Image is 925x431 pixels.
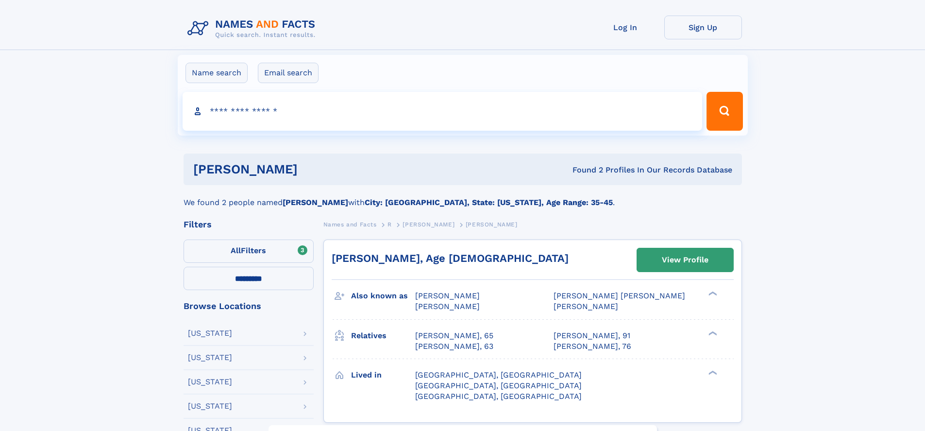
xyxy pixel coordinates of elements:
[231,246,241,255] span: All
[415,302,480,311] span: [PERSON_NAME]
[662,249,708,271] div: View Profile
[184,185,742,208] div: We found 2 people named with .
[351,367,415,383] h3: Lived in
[706,330,718,336] div: ❯
[587,16,664,39] a: Log In
[706,369,718,376] div: ❯
[258,63,319,83] label: Email search
[415,392,582,401] span: [GEOGRAPHIC_DATA], [GEOGRAPHIC_DATA]
[403,221,454,228] span: [PERSON_NAME]
[184,240,314,263] label: Filters
[184,302,314,310] div: Browse Locations
[387,221,392,228] span: R
[415,341,493,352] a: [PERSON_NAME], 63
[183,92,703,131] input: search input
[188,354,232,362] div: [US_STATE]
[554,341,631,352] a: [PERSON_NAME], 76
[193,163,435,175] h1: [PERSON_NAME]
[435,165,732,175] div: Found 2 Profiles In Our Records Database
[185,63,248,83] label: Name search
[283,198,348,207] b: [PERSON_NAME]
[184,16,323,42] img: Logo Names and Facts
[351,328,415,344] h3: Relatives
[554,330,630,341] a: [PERSON_NAME], 91
[415,291,480,300] span: [PERSON_NAME]
[554,291,685,300] span: [PERSON_NAME] [PERSON_NAME]
[332,252,569,264] a: [PERSON_NAME], Age [DEMOGRAPHIC_DATA]
[323,218,377,230] a: Names and Facts
[706,92,742,131] button: Search Button
[664,16,742,39] a: Sign Up
[403,218,454,230] a: [PERSON_NAME]
[466,221,518,228] span: [PERSON_NAME]
[415,370,582,379] span: [GEOGRAPHIC_DATA], [GEOGRAPHIC_DATA]
[415,381,582,390] span: [GEOGRAPHIC_DATA], [GEOGRAPHIC_DATA]
[365,198,613,207] b: City: [GEOGRAPHIC_DATA], State: [US_STATE], Age Range: 35-45
[415,330,493,341] a: [PERSON_NAME], 65
[188,329,232,337] div: [US_STATE]
[351,288,415,304] h3: Also known as
[184,220,314,229] div: Filters
[188,402,232,410] div: [US_STATE]
[706,291,718,297] div: ❯
[188,378,232,386] div: [US_STATE]
[554,302,618,311] span: [PERSON_NAME]
[637,248,733,272] a: View Profile
[387,218,392,230] a: R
